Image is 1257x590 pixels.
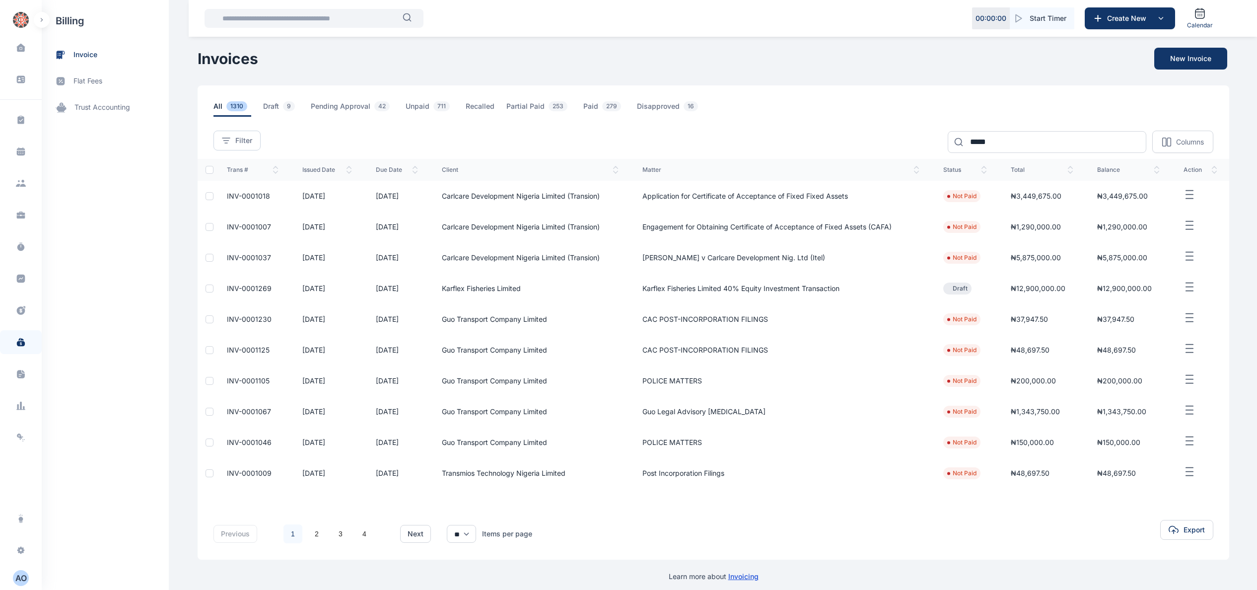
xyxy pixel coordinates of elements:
span: ₦1,290,000.00 [1011,222,1061,231]
a: 1 [283,524,302,543]
td: Guo Transport Company Limited [430,335,630,366]
button: Columns [1152,131,1213,153]
span: All [213,101,251,117]
span: trust accounting [74,102,130,113]
td: [DATE] [290,366,364,396]
div: Items per page [482,529,532,539]
p: 00 : 00 : 00 [976,13,1006,23]
td: [DATE] [290,212,364,242]
span: ₦200,000.00 [1011,376,1056,385]
span: ₦1,290,000.00 [1097,222,1147,231]
td: POLICE MATTERS [630,427,931,458]
td: Guo Transport Company Limited [430,427,630,458]
span: Recalled [466,101,494,117]
td: Karflex Fisheries Limited 40% Equity Investment Transaction [630,273,931,304]
span: 1310 [226,101,247,111]
li: Not Paid [947,315,977,323]
td: Post Incorporation Filings [630,458,931,489]
span: ₦48,697.50 [1097,469,1136,477]
li: 上一页 [265,527,279,541]
a: trust accounting [42,94,169,121]
span: ₦5,875,000.00 [1097,253,1147,262]
td: [DATE] [290,242,364,273]
a: All1310 [213,101,263,117]
li: 2 [307,524,327,544]
td: POLICE MATTERS [630,366,931,396]
td: [DATE] [290,181,364,212]
a: INV-0001037 [227,253,271,262]
span: ₦3,449,675.00 [1097,192,1148,200]
span: Filter [235,136,252,146]
li: Not Paid [947,469,977,477]
li: Not Paid [947,408,977,416]
li: Not Paid [947,346,977,354]
span: ₦1,343,750.00 [1011,407,1060,416]
button: AO [6,570,36,586]
a: INV-0001105 [227,376,270,385]
a: Partial Paid253 [506,101,583,117]
span: balance [1097,166,1160,174]
a: INV-0001230 [227,315,272,323]
td: [DATE] [364,181,430,212]
span: ₦200,000.00 [1097,376,1142,385]
td: Carlcare Development Nigeria Limited (Transion) [430,242,630,273]
a: Calendar [1183,3,1217,33]
span: ₦48,697.50 [1011,469,1049,477]
span: ₦150,000.00 [1011,438,1054,446]
button: Create New [1085,7,1175,29]
td: Application for Certificate of Acceptance of Fixed Fixed Assets [630,181,931,212]
td: [DATE] [364,304,430,335]
span: Disapproved [637,101,702,117]
span: ₦5,875,000.00 [1011,253,1061,262]
p: Columns [1176,137,1204,147]
span: 253 [549,101,567,111]
span: flat fees [73,76,102,86]
span: Draft [263,101,299,117]
td: [DATE] [364,427,430,458]
a: INV-0001007 [227,222,271,231]
td: [DATE] [290,335,364,366]
td: CAC POST-INCORPORATION FILINGS [630,335,931,366]
a: flat fees [42,68,169,94]
div: A O [13,572,29,584]
a: INV-0001018 [227,192,270,200]
td: [DATE] [364,396,430,427]
td: Transmios Technology Nigeria Limited [430,458,630,489]
td: [DATE] [290,396,364,427]
li: 下一页 [378,527,392,541]
span: ₦1,343,750.00 [1097,407,1146,416]
li: Not Paid [947,192,977,200]
span: Trans # [227,166,279,174]
span: invoice [73,50,97,60]
td: [DATE] [364,212,430,242]
span: 9 [283,101,295,111]
td: [DATE] [364,458,430,489]
td: Guo Transport Company Limited [430,304,630,335]
td: Carlcare Development Nigeria Limited (Transion) [430,212,630,242]
td: [DATE] [364,273,430,304]
a: INV-0001067 [227,407,271,416]
li: Draft [947,285,968,293]
td: CAC POST-INCORPORATION FILINGS [630,304,931,335]
span: issued date [302,166,352,174]
a: INV-0001269 [227,284,272,293]
td: [DATE] [290,273,364,304]
a: 4 [355,524,374,543]
li: 3 [331,524,350,544]
span: 16 [684,101,698,111]
span: Invoicing [728,572,759,581]
span: INV-0001125 [227,346,270,354]
button: previous [213,525,257,543]
td: [DATE] [290,304,364,335]
button: Start Timer [1010,7,1074,29]
button: New Invoice [1154,48,1227,70]
a: INV-0001046 [227,438,272,446]
span: Export [1184,525,1205,535]
p: Learn more about [669,572,759,582]
span: ₦150,000.00 [1097,438,1140,446]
